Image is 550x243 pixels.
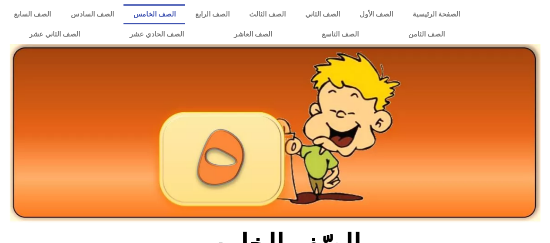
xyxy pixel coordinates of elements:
a: الصف الثامن [383,24,470,44]
a: الصف الثالث [239,4,295,24]
a: الصف الخامس [123,4,185,24]
a: الصف السادس [61,4,123,24]
a: الصفحة الرئيسية [403,4,470,24]
a: الصف السابع [4,4,61,24]
a: الصف الثاني عشر [4,24,105,44]
a: الصف الثاني [295,4,350,24]
a: الصف الرابع [185,4,239,24]
a: الصف التاسع [297,24,383,44]
a: الصف الحادي عشر [105,24,209,44]
a: الصف الأول [350,4,403,24]
a: الصف العاشر [209,24,297,44]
